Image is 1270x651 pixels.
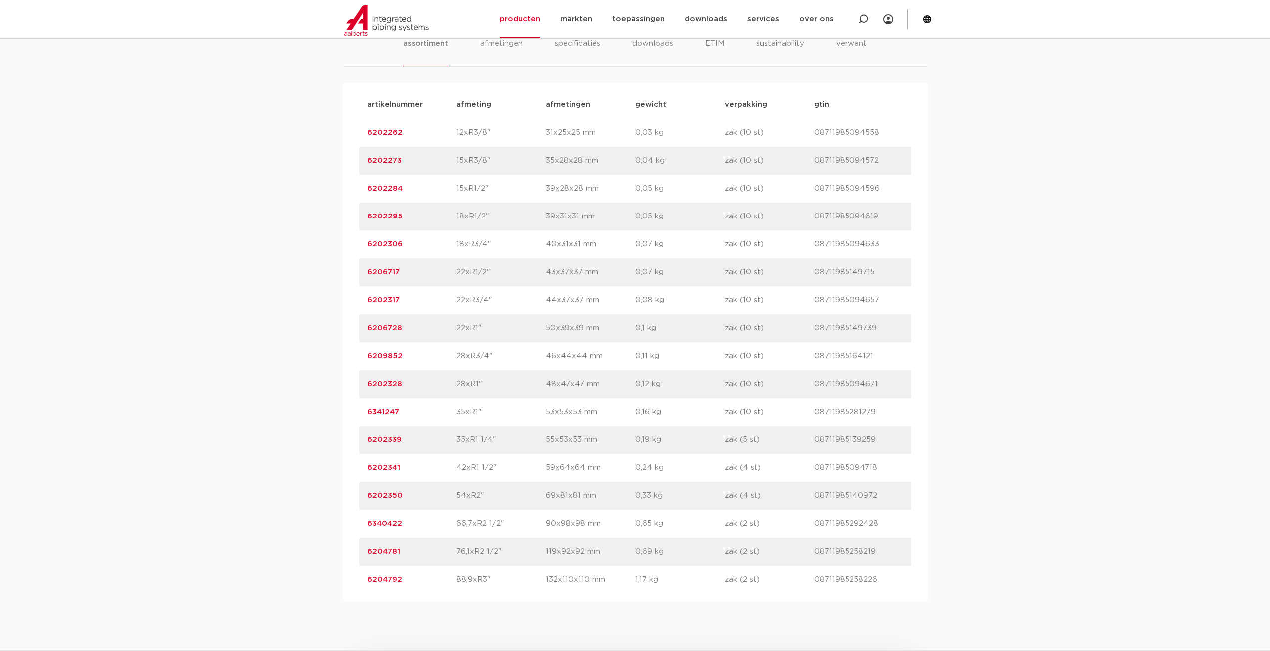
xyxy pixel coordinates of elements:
[367,520,402,527] a: 6340422
[814,350,903,362] p: 08711985164121
[456,434,546,446] p: 35xR1 1/4"
[814,266,903,278] p: 08711985149715
[725,546,814,558] p: zak (2 st)
[456,406,546,418] p: 35xR1"
[367,380,402,388] a: 6202328
[814,322,903,334] p: 08711985149739
[546,434,635,446] p: 55x53x53 mm
[456,155,546,167] p: 15xR3/8"
[814,574,903,586] p: 08711985258226
[546,350,635,362] p: 46x44x44 mm
[456,127,546,139] p: 12xR3/8"
[725,238,814,250] p: zak (10 st)
[635,574,725,586] p: 1,17 kg
[546,574,635,586] p: 132x110x110 mm
[635,322,725,334] p: 0,1 kg
[635,462,725,474] p: 0,24 kg
[814,434,903,446] p: 08711985139259
[635,238,725,250] p: 0,07 kg
[546,322,635,334] p: 50x39x39 mm
[367,129,403,136] a: 6202262
[635,518,725,530] p: 0,65 kg
[367,268,400,276] a: 6206717
[725,378,814,390] p: zak (10 st)
[725,490,814,502] p: zak (4 st)
[456,99,546,111] p: afmeting
[546,406,635,418] p: 53x53x53 mm
[725,462,814,474] p: zak (4 st)
[814,238,903,250] p: 08711985094633
[635,266,725,278] p: 0,07 kg
[546,211,635,222] p: 39x31x31 mm
[546,238,635,250] p: 40x31x31 mm
[480,38,523,66] li: afmetingen
[367,213,403,220] a: 6202295
[456,294,546,306] p: 22xR3/4"
[725,574,814,586] p: zak (2 st)
[635,546,725,558] p: 0,69 kg
[814,294,903,306] p: 08711985094657
[546,266,635,278] p: 43x37x37 mm
[725,294,814,306] p: zak (10 st)
[555,38,600,66] li: specificaties
[635,294,725,306] p: 0,08 kg
[403,38,448,66] li: assortiment
[725,266,814,278] p: zak (10 st)
[456,518,546,530] p: 66,7xR2 1/2"
[546,294,635,306] p: 44x37x37 mm
[635,99,725,111] p: gewicht
[814,155,903,167] p: 08711985094572
[456,574,546,586] p: 88,9xR3"
[635,406,725,418] p: 0,16 kg
[456,266,546,278] p: 22xR1/2"
[546,127,635,139] p: 31x25x25 mm
[367,464,400,471] a: 6202341
[725,211,814,222] p: zak (10 st)
[546,378,635,390] p: 48x47x47 mm
[367,157,402,164] a: 6202273
[546,99,635,111] p: afmetingen
[635,211,725,222] p: 0,05 kg
[814,211,903,222] p: 08711985094619
[367,492,403,499] a: 6202350
[367,240,403,248] a: 6202306
[756,38,804,66] li: sustainability
[635,183,725,195] p: 0,05 kg
[635,155,725,167] p: 0,04 kg
[725,350,814,362] p: zak (10 st)
[546,183,635,195] p: 39x28x28 mm
[456,183,546,195] p: 15xR1/2"
[456,546,546,558] p: 76,1xR2 1/2"
[836,38,867,66] li: verwant
[367,185,403,192] a: 6202284
[456,350,546,362] p: 28xR3/4"
[367,548,400,555] a: 6204781
[725,406,814,418] p: zak (10 st)
[814,127,903,139] p: 08711985094558
[367,352,403,360] a: 6209852
[814,490,903,502] p: 08711985140972
[725,322,814,334] p: zak (10 st)
[456,322,546,334] p: 22xR1"
[635,127,725,139] p: 0,03 kg
[725,518,814,530] p: zak (2 st)
[814,518,903,530] p: 08711985292428
[367,296,400,304] a: 6202317
[635,434,725,446] p: 0,19 kg
[367,99,456,111] p: artikelnummer
[546,462,635,474] p: 59x64x64 mm
[814,99,903,111] p: gtin
[725,127,814,139] p: zak (10 st)
[814,378,903,390] p: 08711985094671
[814,462,903,474] p: 08711985094718
[635,350,725,362] p: 0,11 kg
[632,38,673,66] li: downloads
[367,324,402,332] a: 6206728
[635,378,725,390] p: 0,12 kg
[456,238,546,250] p: 18xR3/4"
[546,490,635,502] p: 69x81x81 mm
[456,211,546,222] p: 18xR1/2"
[814,183,903,195] p: 08711985094596
[456,490,546,502] p: 54xR2"
[635,490,725,502] p: 0,33 kg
